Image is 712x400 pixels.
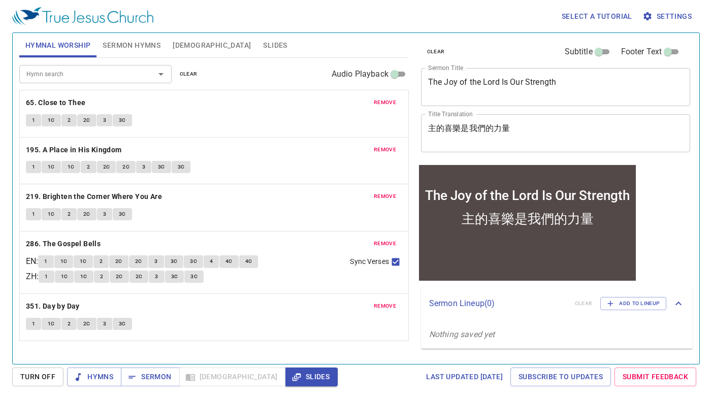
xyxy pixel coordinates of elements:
[77,114,96,126] button: 2C
[607,299,660,308] span: Add to Lineup
[119,319,126,328] span: 3C
[190,257,197,266] span: 3C
[428,77,684,96] textarea: The Joy of the Lord Is Our Strength
[103,319,106,328] span: 3
[26,255,38,268] p: EN :
[135,257,142,266] span: 2C
[600,297,666,310] button: Add to Lineup
[510,368,611,386] a: Subscribe to Updates
[245,257,252,266] span: 4C
[74,271,93,283] button: 1C
[48,319,55,328] span: 1C
[368,238,402,250] button: remove
[116,272,123,281] span: 2C
[61,272,68,281] span: 1C
[42,318,61,330] button: 1C
[136,272,143,281] span: 2C
[44,257,47,266] span: 1
[97,114,112,126] button: 3
[421,46,451,58] button: clear
[100,272,103,281] span: 2
[100,257,103,266] span: 2
[68,116,71,125] span: 2
[83,116,90,125] span: 2C
[32,319,35,328] span: 1
[129,371,171,383] span: Sermon
[640,7,696,26] button: Settings
[26,238,103,250] button: 286. The Gospel Bells
[558,7,636,26] button: Select a tutorial
[81,161,96,173] button: 2
[26,114,41,126] button: 1
[60,257,68,266] span: 1C
[26,318,41,330] button: 1
[422,368,507,386] a: Last updated [DATE]
[12,368,63,386] button: Turn Off
[32,210,35,219] span: 1
[26,144,123,156] button: 195. A Place in His Kingdom
[32,116,35,125] span: 1
[26,190,162,203] b: 219. Brighten the Corner Where You Are
[113,318,132,330] button: 3C
[75,371,113,383] span: Hymns
[374,145,396,154] span: remove
[219,255,239,268] button: 4C
[26,96,86,109] b: 65. Close to Thee
[67,368,121,386] button: Hymns
[26,300,81,313] button: 351. Day by Day
[26,96,87,109] button: 65. Close to Thee
[374,302,396,311] span: remove
[174,68,204,80] button: clear
[74,255,93,268] button: 1C
[171,272,178,281] span: 3C
[173,39,251,52] span: [DEMOGRAPHIC_DATA]
[519,371,603,383] span: Subscribe to Updates
[83,319,90,328] span: 2C
[368,96,402,109] button: remove
[158,162,165,172] span: 3C
[562,10,632,23] span: Select a tutorial
[26,300,80,313] b: 351. Day by Day
[368,190,402,203] button: remove
[374,239,396,248] span: remove
[109,255,128,268] button: 2C
[12,7,153,25] img: True Jesus Church
[83,210,90,219] span: 2C
[263,39,287,52] span: Slides
[368,300,402,312] button: remove
[184,271,204,283] button: 3C
[25,39,91,52] span: Hymnal Worship
[154,67,168,81] button: Open
[48,162,55,172] span: 1C
[116,161,136,173] button: 2C
[61,114,77,126] button: 2
[68,210,71,219] span: 2
[26,238,101,250] b: 286. The Gospel Bells
[26,144,122,156] b: 195. A Place in His Kingdom
[171,257,178,266] span: 3C
[239,255,258,268] button: 4C
[374,192,396,201] span: remove
[184,255,203,268] button: 3C
[154,257,157,266] span: 3
[68,319,71,328] span: 2
[80,257,87,266] span: 1C
[165,271,184,283] button: 3C
[429,329,495,339] i: Nothing saved yet
[142,162,145,172] span: 3
[417,163,638,283] iframe: from-child
[614,368,696,386] a: Submit Feedback
[61,208,77,220] button: 2
[103,39,160,52] span: Sermon Hymns
[121,368,179,386] button: Sermon
[621,46,662,58] span: Footer Text
[427,47,445,56] span: clear
[87,162,90,172] span: 2
[68,162,75,172] span: 1C
[26,208,41,220] button: 1
[54,255,74,268] button: 1C
[26,161,41,173] button: 1
[94,271,109,283] button: 2
[136,161,151,173] button: 3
